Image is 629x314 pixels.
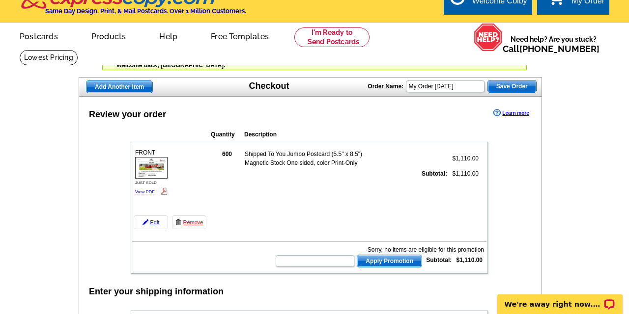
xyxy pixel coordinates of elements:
[487,80,537,93] button: Save Order
[89,108,166,121] div: Review your order
[134,215,168,229] a: Edit
[503,44,600,54] span: Call
[135,181,157,185] span: JUST SOLD
[357,255,422,267] span: Apply Promotion
[449,149,479,168] td: $1,110.00
[275,245,484,254] div: Sorry, no items are eligible for this promotion
[503,34,604,54] span: Need help? Are you stuck?
[135,157,168,178] img: small-thumb.jpg
[135,189,155,194] a: View PDF
[488,80,536,92] span: Save Order
[249,81,289,91] h1: Checkout
[493,109,529,117] a: Learn more
[172,215,206,229] a: Remove
[222,151,232,157] strong: 600
[244,149,387,168] td: Shipped To You Jumbo Postcard (5.5" x 8.5") Magnetic Stock One sided, color Print-Only
[160,187,168,195] img: pdf_logo.png
[175,219,181,225] img: trashcan-icon.gif
[449,169,479,179] td: $1,110.00
[519,44,600,54] a: [PHONE_NUMBER]
[357,255,422,267] button: Apply Promotion
[474,23,503,52] img: help
[116,62,225,69] span: Welcome back, [GEOGRAPHIC_DATA].
[86,81,152,93] span: Add Another Item
[76,24,142,47] a: Products
[426,257,452,263] strong: Subtotal:
[86,80,153,93] a: Add Another Item
[491,283,629,314] iframe: LiveChat chat widget
[195,24,285,47] a: Free Templates
[368,83,403,90] strong: Order Name:
[89,285,224,298] div: Enter your shipping information
[143,219,148,225] img: pencil-icon.gif
[134,147,169,197] div: FRONT
[457,257,483,263] strong: $1,110.00
[45,7,246,15] h4: Same Day Design, Print, & Mail Postcards. Over 1 Million Customers.
[143,24,193,47] a: Help
[422,170,447,177] strong: Subtotal:
[210,130,243,139] th: Quantity
[244,130,424,139] th: Description
[4,24,74,47] a: Postcards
